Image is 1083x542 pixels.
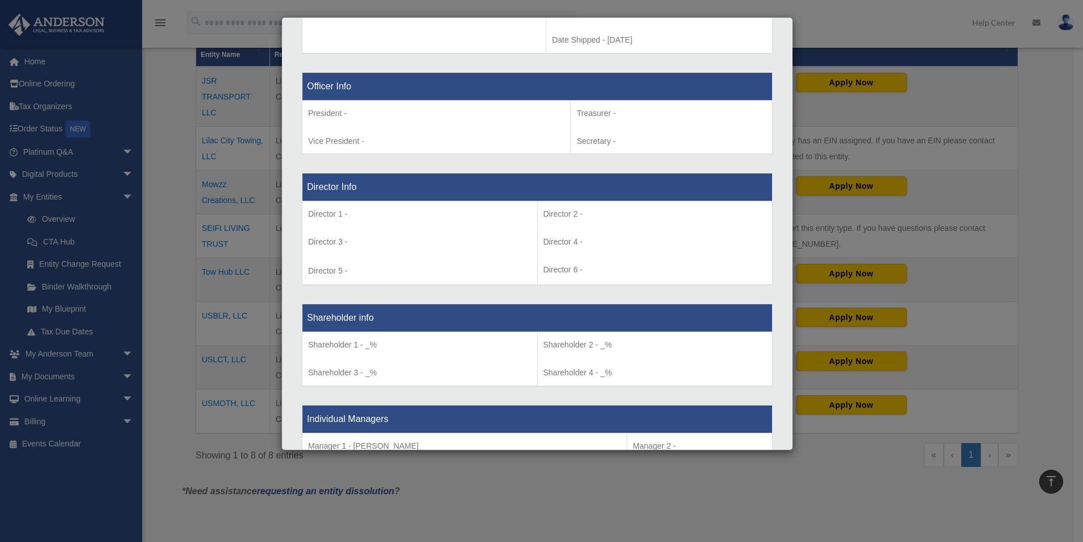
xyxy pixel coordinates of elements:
p: Date Shipped - [DATE] [552,33,766,47]
p: Shareholder 2 - _% [543,338,767,352]
p: Shareholder 1 - _% [308,338,532,352]
p: Director 6 - [543,263,767,277]
p: Secretary - [576,134,766,148]
p: Manager 2 - [633,439,766,453]
p: Director 4 - [543,235,767,249]
p: Vice President - [308,134,565,148]
th: Individual Managers [302,405,773,433]
th: Officer Info [302,72,773,100]
th: Shareholder info [302,304,773,332]
p: Director 2 - [543,207,767,221]
th: Director Info [302,173,773,201]
p: Manager 1 - [PERSON_NAME] [308,439,621,453]
p: Director 1 - [308,207,532,221]
p: Shareholder 3 - _% [308,366,532,380]
p: Treasurer - [576,106,766,121]
p: Shareholder 4 - _% [543,366,767,380]
td: Director 5 - [302,201,538,286]
p: Director 3 - [308,235,532,249]
p: President - [308,106,565,121]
